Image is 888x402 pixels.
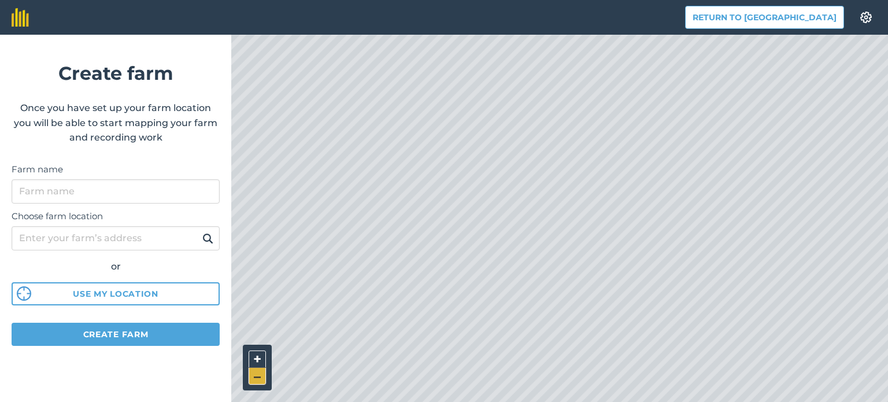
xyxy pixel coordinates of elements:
[202,231,213,245] img: svg+xml;base64,PHN2ZyB4bWxucz0iaHR0cDovL3d3dy53My5vcmcvMjAwMC9zdmciIHdpZHRoPSIxOSIgaGVpZ2h0PSIyNC...
[12,323,220,346] button: Create farm
[12,226,220,250] input: Enter your farm’s address
[12,282,220,305] button: Use my location
[12,101,220,145] p: Once you have set up your farm location you will be able to start mapping your farm and recording...
[12,209,220,223] label: Choose farm location
[12,58,220,88] h1: Create farm
[12,179,220,204] input: Farm name
[12,259,220,274] div: or
[859,12,873,23] img: A cog icon
[249,351,266,368] button: +
[17,286,31,301] img: svg%3e
[685,6,844,29] button: Return to [GEOGRAPHIC_DATA]
[12,8,29,27] img: fieldmargin Logo
[12,163,220,176] label: Farm name
[249,368,266,385] button: –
